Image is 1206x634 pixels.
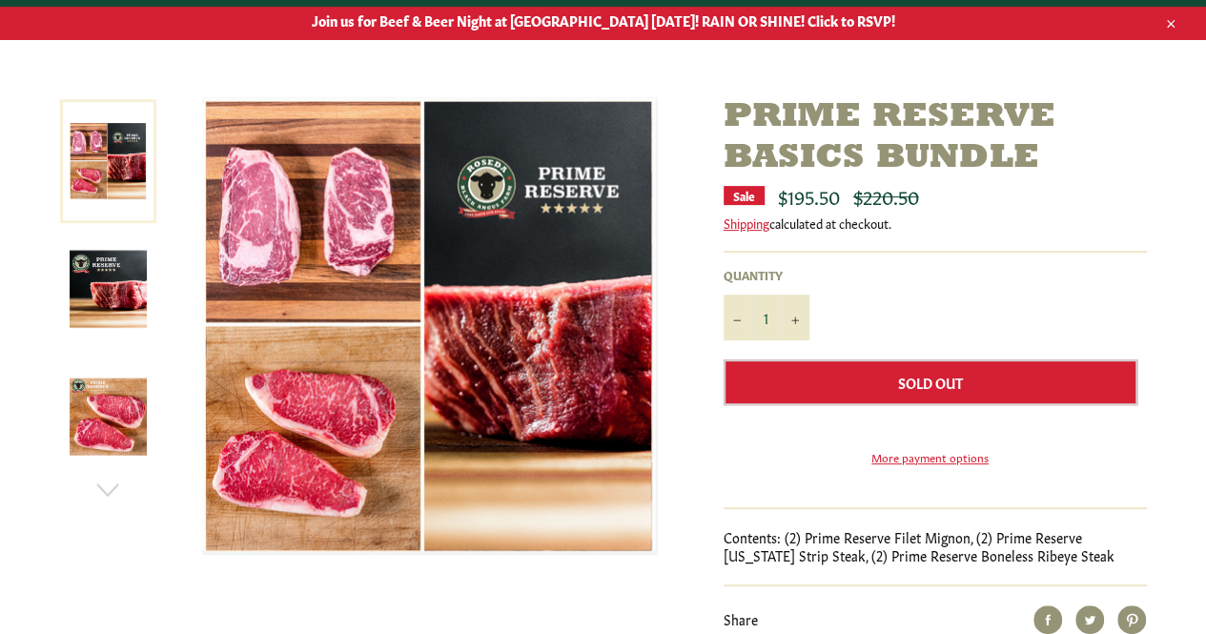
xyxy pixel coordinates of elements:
[778,182,840,209] span: $195.50
[853,182,919,209] s: $220.50
[898,373,963,392] span: Sold Out
[724,609,758,628] span: Share
[724,359,1137,405] button: Sold Out
[202,97,657,555] img: Prime Reserve Basics Bundle
[781,295,809,340] button: Increase item quantity by one
[70,378,147,455] img: Prime Reserve Basics Bundle
[724,528,1147,565] p: Contents: (2) Prime Reserve Filet Mignon, (2) Prime Reserve [US_STATE] Strip Steak, (2) Prime Res...
[724,295,752,340] button: Reduce item quantity by one
[724,186,765,205] div: Sale
[724,267,809,283] label: Quantity
[724,97,1147,179] h1: Prime Reserve Basics Bundle
[724,215,1147,232] div: calculated at checkout.
[70,250,147,327] img: Prime Reserve Basics Bundle
[724,214,769,232] a: Shipping
[724,449,1137,465] a: More payment options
